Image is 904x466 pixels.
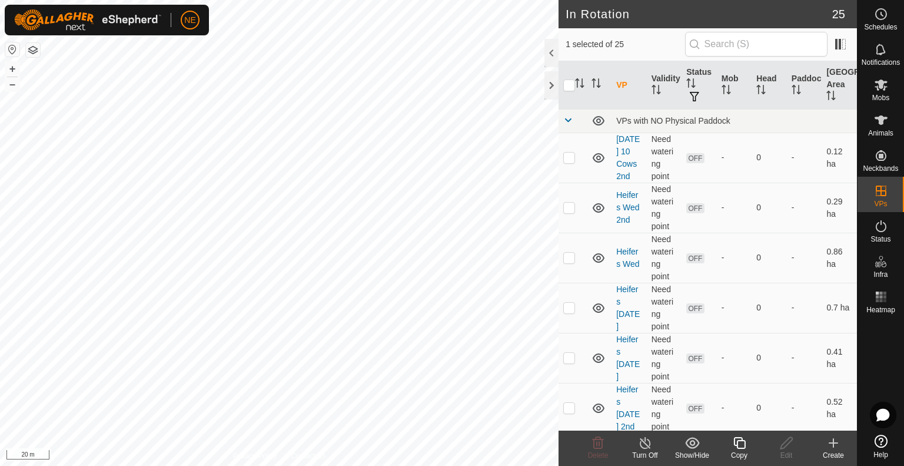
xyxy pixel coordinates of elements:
th: Mob [717,61,752,110]
td: 0.12 ha [822,133,857,183]
span: Schedules [864,24,897,31]
a: Privacy Policy [233,451,277,461]
p-sorticon: Activate to sort [826,92,836,102]
p-sorticon: Activate to sort [792,87,801,96]
button: + [5,62,19,76]
a: Contact Us [291,451,325,461]
td: Need watering point [647,183,682,233]
td: Need watering point [647,133,682,183]
span: Animals [868,130,893,137]
td: 0 [752,233,787,283]
th: Status [682,61,717,110]
span: 25 [832,5,845,23]
span: OFF [686,203,704,213]
span: Mobs [872,94,889,101]
span: Neckbands [863,165,898,172]
span: OFF [686,303,704,313]
button: Map Layers [26,43,40,57]
th: VP [611,61,647,110]
td: 0.41 ha [822,333,857,383]
div: - [722,151,747,164]
p-sorticon: Activate to sort [652,87,661,96]
span: OFF [686,353,704,363]
th: Validity [647,61,682,110]
div: - [722,252,747,264]
div: Copy [716,450,763,461]
div: Show/Hide [669,450,716,461]
td: 0 [752,283,787,333]
input: Search (S) [685,32,827,57]
td: 0 [752,333,787,383]
td: Need watering point [647,233,682,283]
div: - [722,302,747,314]
a: Heifers [DATE] [616,335,640,381]
a: Heifers Wed [616,247,639,269]
span: Status [870,236,890,243]
td: Need watering point [647,283,682,333]
td: - [787,183,822,233]
td: - [787,233,822,283]
button: – [5,77,19,91]
span: Help [873,451,888,458]
p-sorticon: Activate to sort [756,87,766,96]
p-sorticon: Activate to sort [722,87,731,96]
td: - [787,283,822,333]
span: VPs [874,200,887,207]
td: Need watering point [647,333,682,383]
td: 0 [752,183,787,233]
span: Infra [873,271,888,278]
span: OFF [686,253,704,263]
td: 0.7 ha [822,283,857,333]
td: - [787,333,822,383]
img: Gallagher Logo [14,9,161,31]
span: 1 selected of 25 [566,38,684,51]
th: Paddock [787,61,822,110]
span: NE [184,14,195,27]
td: - [787,383,822,433]
td: 0 [752,383,787,433]
p-sorticon: Activate to sort [591,80,601,90]
td: Need watering point [647,383,682,433]
span: Delete [588,451,609,460]
div: VPs with NO Physical Paddock [616,116,852,125]
span: Heatmap [866,306,895,313]
div: - [722,352,747,364]
th: [GEOGRAPHIC_DATA] Area [822,61,857,110]
a: Heifers [DATE] 2nd [616,385,640,431]
div: Turn Off [621,450,669,461]
div: Create [810,450,857,461]
th: Head [752,61,787,110]
button: Reset Map [5,42,19,57]
span: OFF [686,153,704,163]
span: OFF [686,404,704,414]
a: Heifers [DATE] [616,285,640,331]
a: [DATE] 10 Cows 2nd [616,134,640,181]
h2: In Rotation [566,7,832,21]
div: - [722,201,747,214]
td: 0 [752,133,787,183]
div: Edit [763,450,810,461]
td: - [787,133,822,183]
a: Help [858,430,904,463]
p-sorticon: Activate to sort [575,80,584,90]
div: - [722,402,747,414]
p-sorticon: Activate to sort [686,80,696,90]
a: Heifers Wed 2nd [616,190,639,224]
td: 0.86 ha [822,233,857,283]
td: 0.29 ha [822,183,857,233]
td: 0.52 ha [822,383,857,433]
span: Notifications [862,59,900,66]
